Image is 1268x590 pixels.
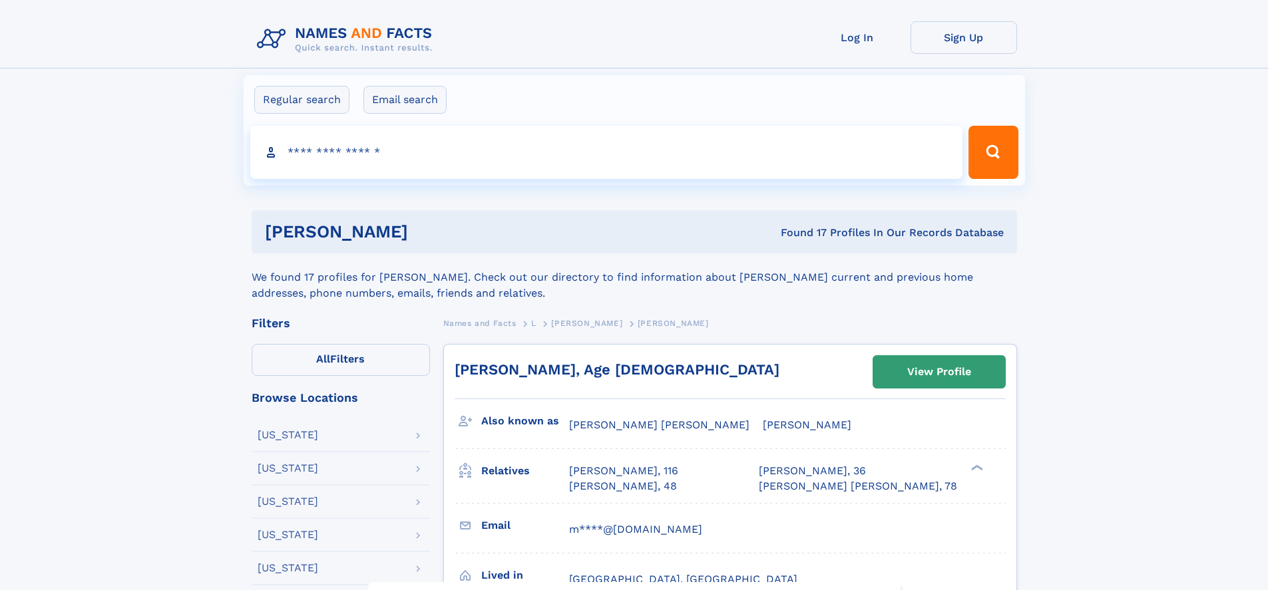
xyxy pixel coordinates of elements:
[759,464,866,478] a: [PERSON_NAME], 36
[804,21,911,54] a: Log In
[250,126,963,179] input: search input
[252,253,1017,301] div: We found 17 profiles for [PERSON_NAME]. Check out our directory to find information about [PERSON...
[759,479,957,494] a: [PERSON_NAME] [PERSON_NAME], 78
[258,463,318,474] div: [US_STATE]
[252,392,430,404] div: Browse Locations
[254,86,349,114] label: Regular search
[316,353,330,365] span: All
[569,573,797,585] span: [GEOGRAPHIC_DATA], [GEOGRAPHIC_DATA]
[569,464,678,478] a: [PERSON_NAME], 116
[569,418,749,431] span: [PERSON_NAME] [PERSON_NAME]
[481,410,569,432] h3: Also known as
[551,315,622,331] a: [PERSON_NAME]
[763,418,851,431] span: [PERSON_NAME]
[258,430,318,440] div: [US_STATE]
[531,315,536,331] a: L
[968,126,1018,179] button: Search Button
[594,225,1004,240] div: Found 17 Profiles In Our Records Database
[258,563,318,573] div: [US_STATE]
[265,223,594,240] h1: [PERSON_NAME]
[968,464,984,472] div: ❯
[911,21,1017,54] a: Sign Up
[569,479,677,494] a: [PERSON_NAME], 48
[443,315,517,331] a: Names and Facts
[252,344,430,376] label: Filters
[907,357,971,387] div: View Profile
[873,356,1005,388] a: View Profile
[638,319,709,328] span: [PERSON_NAME]
[481,460,569,482] h3: Relatives
[481,514,569,537] h3: Email
[531,319,536,328] span: L
[363,86,447,114] label: Email search
[252,317,430,329] div: Filters
[481,564,569,587] h3: Lived in
[551,319,622,328] span: [PERSON_NAME]
[258,529,318,540] div: [US_STATE]
[455,361,779,378] a: [PERSON_NAME], Age [DEMOGRAPHIC_DATA]
[258,496,318,507] div: [US_STATE]
[252,21,443,57] img: Logo Names and Facts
